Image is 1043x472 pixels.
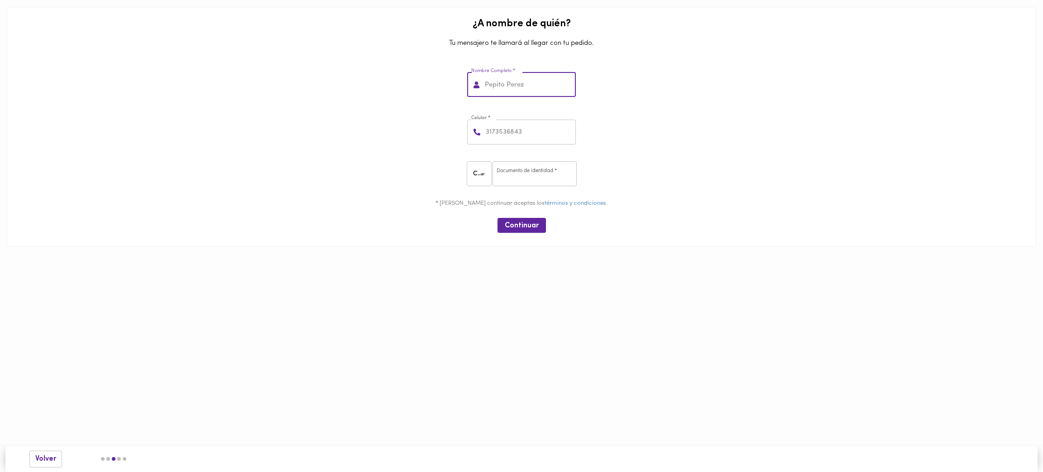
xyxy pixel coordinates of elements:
[467,161,495,186] div: CC
[14,34,1029,53] p: Tu mensajero te llamará al llegar con tu pedido.
[990,419,1034,463] iframe: Messagebird Livechat Widget
[505,222,539,230] span: Continuar
[14,19,1029,29] h2: ¿A nombre de quién?
[29,451,62,467] button: Volver
[484,120,576,144] input: 3173536843
[545,200,606,206] a: términos y condiciones
[498,218,546,233] button: Continuar
[35,455,56,463] span: Volver
[483,72,576,97] input: Pepito Perez
[14,199,1029,208] p: * [PERSON_NAME] continuar aceptas los .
